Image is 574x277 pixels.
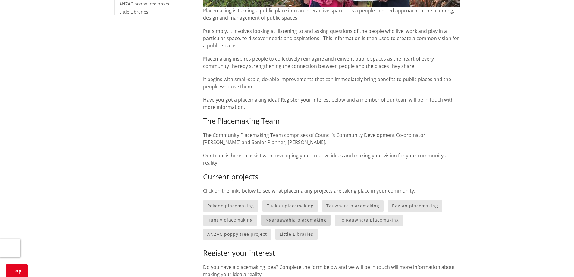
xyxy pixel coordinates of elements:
a: Raglan placemaking [388,200,442,212]
p: Our team is here to assist with developing your creative ideas and making your vision for your co... [203,152,460,166]
a: Top [6,264,28,277]
h3: The Placemaking Team [203,117,460,125]
a: Tauwhare placemaking [322,200,384,212]
a: Pokeno placemaking [203,200,258,212]
a: Ngaruawahia placemaking [261,215,331,226]
p: Put simply, it involves looking at, listening to and asking questions of the people who live, wor... [203,27,460,49]
p: The Community Placemaking Team comprises of Council’s Community Development Co-ordinator, [PERSON... [203,131,460,146]
a: Huntly placemaking [203,215,257,226]
a: Little Libraries [119,9,148,15]
a: ANZAC poppy tree project [203,229,271,240]
a: Tuakau placemaking [262,200,318,212]
iframe: Messenger Launcher [546,252,568,273]
p: Have you got a placemaking idea? Register your interest below and a member of our team will be in... [203,96,460,111]
p: Click on the links below to see what placemaking projects are taking place in your community. [203,187,460,194]
a: ANZAC poppy tree project [119,1,172,7]
h3: Current projects [203,172,460,181]
a: Little Libraries [275,229,318,240]
a: Te Kauwhata placemaking [335,215,403,226]
p: It begins with small-scale, do-able improvements that can immediately bring benefits to public pl... [203,76,460,90]
p: Placemaking is turning a public place into an interactive space. It is a people-centred approach ... [203,7,460,21]
h3: Register your interest [203,249,460,257]
p: Placemaking inspires people to collectively reimagine and reinvent public spaces as the heart of ... [203,55,460,70]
